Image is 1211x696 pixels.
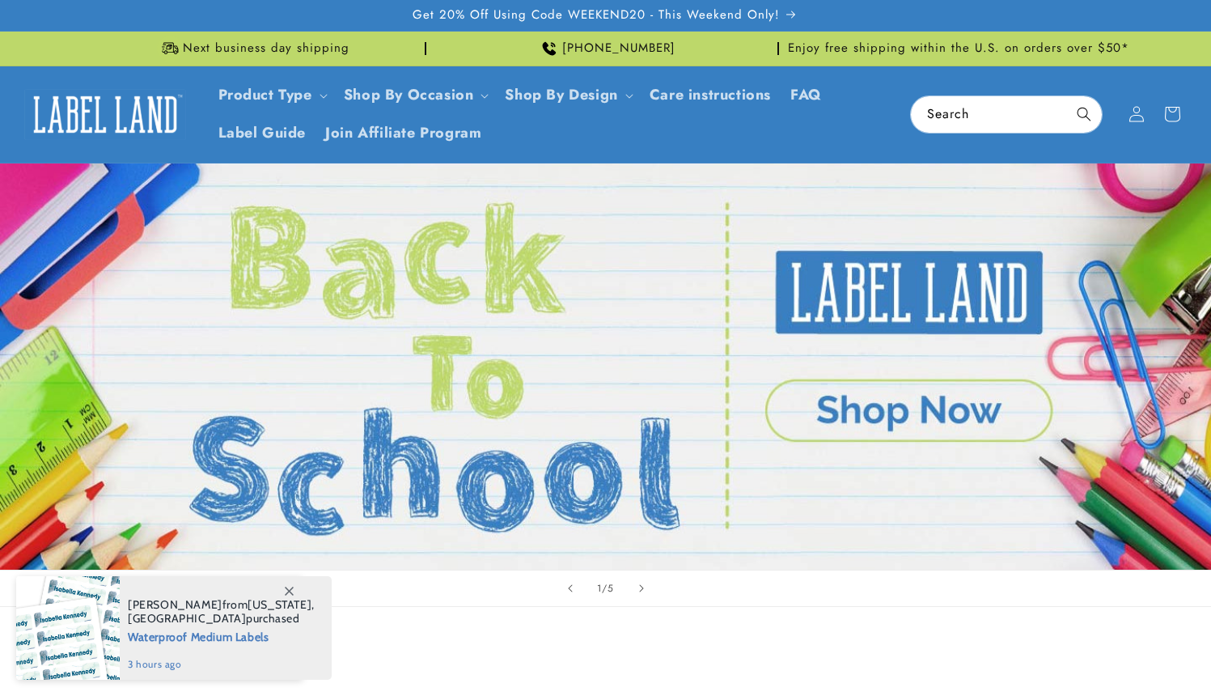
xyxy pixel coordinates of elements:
[128,598,315,626] span: from , purchased
[433,32,779,66] div: Announcement
[315,114,491,152] a: Join Affiliate Program
[602,580,608,596] span: /
[209,114,316,152] a: Label Guide
[790,86,822,104] span: FAQ
[128,611,246,626] span: [GEOGRAPHIC_DATA]
[24,89,186,139] img: Label Land
[413,7,780,23] span: Get 20% Off Using Code WEEKEND20 - This Weekend Only!
[248,597,311,612] span: [US_STATE]
[624,571,659,606] button: Next slide
[553,571,588,606] button: Previous slide
[334,76,496,114] summary: Shop By Occasion
[218,124,307,142] span: Label Guide
[128,597,222,612] span: [PERSON_NAME]
[597,580,602,596] span: 1
[1066,96,1102,132] button: Search
[785,32,1132,66] div: Announcement
[562,40,675,57] span: [PHONE_NUMBER]
[183,40,349,57] span: Next business day shipping
[209,76,334,114] summary: Product Type
[640,76,781,114] a: Care instructions
[788,40,1129,57] span: Enjoy free shipping within the U.S. on orders over $50*
[19,83,193,146] a: Label Land
[608,580,614,596] span: 5
[325,124,481,142] span: Join Affiliate Program
[650,86,771,104] span: Care instructions
[344,86,474,104] span: Shop By Occasion
[495,76,639,114] summary: Shop By Design
[781,76,832,114] a: FAQ
[505,84,617,105] a: Shop By Design
[80,32,426,66] div: Announcement
[80,643,1132,668] h2: Best sellers
[218,84,312,105] a: Product Type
